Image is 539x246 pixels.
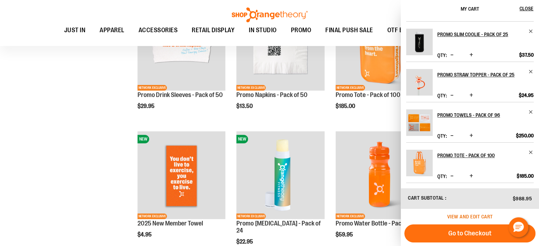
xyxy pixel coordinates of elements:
label: Qty [437,52,447,58]
a: Remove item [528,29,534,34]
span: Close [520,6,533,11]
a: Promo Water Bottle - Pack of 24 [336,220,419,227]
a: Promo Tote - Pack of 100 [437,150,534,161]
li: Product [406,142,534,183]
h2: Promo Towels - Pack of 96 [437,109,524,121]
a: FINAL PUSH SALE [318,22,380,39]
span: My Cart [461,6,479,12]
button: Decrease product quantity [449,92,455,99]
img: Promo Drink Sleeves - Pack of 50 [137,3,226,91]
span: FINAL PUSH SALE [325,22,373,38]
span: APPAREL [100,22,124,38]
button: Increase product quantity [468,132,475,139]
a: OTF 2025 New Member TowelNEWNETWORK EXCLUSIVE [137,131,226,221]
span: RETAIL DISPLAY [192,22,235,38]
a: Promo [MEDICAL_DATA] - Pack of 24 [236,220,320,234]
button: Decrease product quantity [449,52,455,59]
img: Promo Water Bottle - Pack of 24 [336,131,424,219]
button: Decrease product quantity [449,132,455,139]
span: $24.95 [519,92,534,98]
img: Promo Lip Balm - Pack of 24 [236,131,325,219]
span: NETWORK EXCLUSIVE [336,213,365,219]
img: Promo Towels - Pack of 96 [406,109,433,136]
span: $13.50 [236,103,254,109]
img: Promo Slim Coolie - Pack of 25 [406,29,433,55]
span: Cart Subtotal [408,195,444,201]
a: Promo Lip Balm - Pack of 24NEWNETWORK EXCLUSIVE [236,131,325,221]
span: $59.95 [336,231,354,238]
span: NETWORK EXCLUSIVE [137,85,167,91]
a: Promo Straw Topper - Pack of 25 [437,69,534,80]
button: Increase product quantity [468,173,475,180]
button: Hello, have a question? Let’s chat. [509,217,528,237]
img: Shop Orangetheory [231,7,309,22]
button: Increase product quantity [468,52,475,59]
a: Promo Napkins - Pack of 50 [236,91,307,98]
a: APPAREL [92,22,131,39]
img: Promo Straw Topper - Pack of 25 [406,69,433,96]
span: $250.00 [516,132,534,139]
span: $185.00 [517,173,534,179]
span: JUST IN [64,22,86,38]
a: Remove item [528,69,534,74]
a: Promo Drink Sleeves - Pack of 50NEWNETWORK EXCLUSIVE [137,3,226,92]
a: ACCESSORIES [131,22,185,39]
a: IN STUDIO [242,22,284,39]
span: $29.95 [137,103,156,109]
a: PROMO [284,22,319,38]
span: $22.95 [236,239,254,245]
button: Go to Checkout [404,224,535,242]
img: Promo Tote - Pack of 100 [336,3,424,91]
span: ACCESSORIES [139,22,178,38]
span: NETWORK EXCLUSIVE [236,85,266,91]
span: $37.50 [519,52,534,58]
span: NEW [236,135,248,143]
a: Promo Napkins - Pack of 50NEWNETWORK EXCLUSIVE [236,3,325,92]
a: View and edit cart [447,214,493,219]
li: Product [406,21,534,62]
span: IN STUDIO [249,22,277,38]
li: Product [406,62,534,102]
span: Go to Checkout [448,229,492,237]
a: Promo Towels - Pack of 96 [437,109,534,121]
label: Qty [437,133,447,139]
button: Decrease product quantity [449,173,455,180]
a: Promo Slim Coolie - Pack of 25 [437,29,534,40]
a: Promo Tote - Pack of 100 [336,91,400,98]
img: Promo Tote - Pack of 100 [406,150,433,176]
a: RETAIL DISPLAY [185,22,242,39]
button: Increase product quantity [468,92,475,99]
a: Promo Water Bottle - Pack of 24NETWORK EXCLUSIVE [336,131,424,221]
span: PROMO [291,22,311,38]
label: Qty [437,173,447,179]
span: NETWORK EXCLUSIVE [336,85,365,91]
span: NETWORK EXCLUSIVE [137,213,167,219]
a: Promo Towels - Pack of 96 [406,109,433,141]
a: Promo Straw Topper - Pack of 25 [406,69,433,100]
a: Promo Tote - Pack of 100 [406,150,433,181]
li: Product [406,102,534,142]
a: Remove item [528,109,534,115]
a: Promo Slim Coolie - Pack of 25 [406,29,433,60]
a: 2025 New Member Towel [137,220,203,227]
a: Promo Drink Sleeves - Pack of 50 [137,91,223,98]
a: Remove item [528,150,534,155]
h2: Promo Tote - Pack of 100 [437,150,524,161]
span: $988.95 [513,196,532,201]
a: OTF BY YOU [380,22,427,39]
span: $185.00 [336,103,356,109]
a: Promo Tote - Pack of 100NEWNETWORK EXCLUSIVE [336,3,424,92]
span: OTF BY YOU [387,22,420,38]
label: Qty [437,93,447,98]
span: $4.95 [137,231,153,238]
img: Promo Napkins - Pack of 50 [236,3,325,91]
span: NEW [137,135,149,143]
h2: Promo Slim Coolie - Pack of 25 [437,29,524,40]
h2: Promo Straw Topper - Pack of 25 [437,69,524,80]
span: NETWORK EXCLUSIVE [236,213,266,219]
a: JUST IN [57,22,93,39]
img: OTF 2025 New Member Towel [137,131,226,219]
